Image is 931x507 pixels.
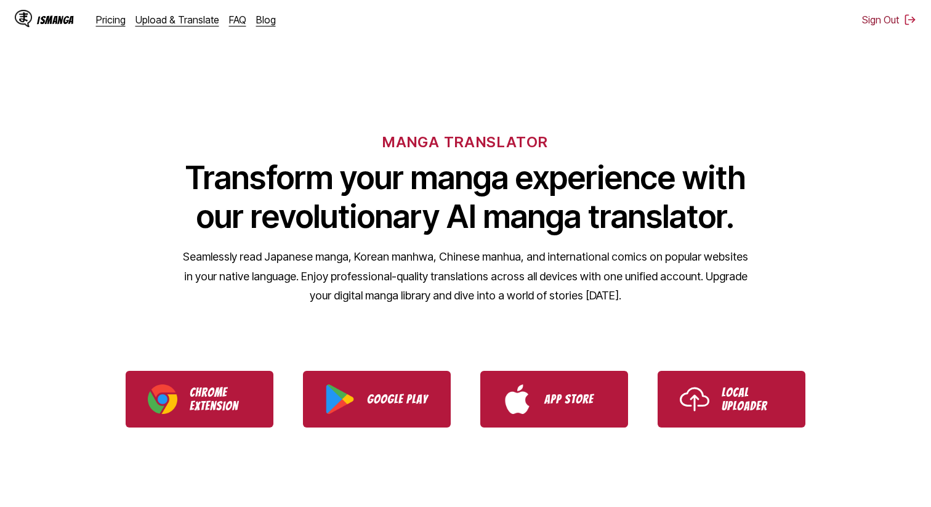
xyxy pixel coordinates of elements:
p: Chrome Extension [190,386,251,413]
img: Upload icon [680,384,709,414]
a: Download IsManga from App Store [480,371,628,428]
a: Upload & Translate [135,14,219,26]
h1: Transform your manga experience with our revolutionary AI manga translator. [182,158,749,236]
a: Blog [256,14,276,26]
p: App Store [544,392,606,406]
img: App Store logo [502,384,532,414]
p: Local Uploader [722,386,783,413]
a: Pricing [96,14,126,26]
a: FAQ [229,14,246,26]
img: Sign out [904,14,916,26]
h6: MANGA TRANSLATOR [382,133,548,151]
a: Use IsManga Local Uploader [658,371,805,428]
img: Chrome logo [148,384,177,414]
p: Seamlessly read Japanese manga, Korean manhwa, Chinese manhua, and international comics on popula... [182,247,749,306]
button: Sign Out [862,14,916,26]
a: IsManga LogoIsManga [15,10,96,30]
div: IsManga [37,14,74,26]
a: Download IsManga Chrome Extension [126,371,273,428]
p: Google Play [367,392,429,406]
a: Download IsManga from Google Play [303,371,451,428]
img: Google Play logo [325,384,355,414]
img: IsManga Logo [15,10,32,27]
